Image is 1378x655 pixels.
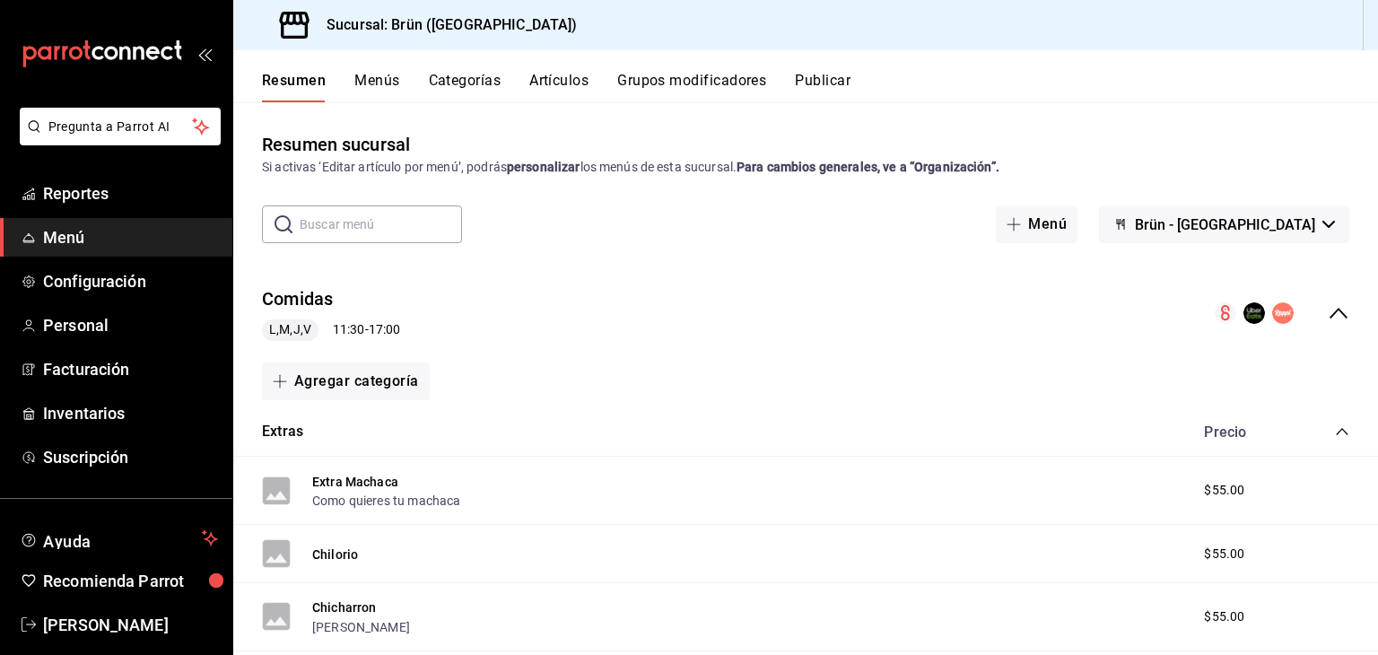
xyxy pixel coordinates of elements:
button: Categorías [429,72,501,102]
span: Personal [43,313,218,337]
span: Inventarios [43,401,218,425]
span: Brün - [GEOGRAPHIC_DATA] [1135,216,1315,233]
h3: Sucursal: Brün ([GEOGRAPHIC_DATA]) [312,14,577,36]
button: Resumen [262,72,326,102]
span: Menú [43,225,218,249]
div: Resumen sucursal [262,131,410,158]
span: Pregunta a Parrot AI [48,118,193,136]
button: [PERSON_NAME] [312,618,410,636]
button: Chicharron [312,598,377,616]
button: Agregar categoría [262,362,430,400]
div: Si activas ‘Editar artículo por menú’, podrás los menús de esta sucursal. [262,158,1349,177]
button: Menús [354,72,399,102]
button: Extras [262,422,303,442]
button: Publicar [795,72,850,102]
button: Como quieres tu machaca [312,492,460,510]
span: Ayuda [43,528,195,549]
div: collapse-menu-row [233,272,1378,355]
div: navigation tabs [262,72,1378,102]
button: Artículos [529,72,589,102]
strong: Para cambios generales, ve a “Organización”. [737,160,999,174]
strong: personalizar [507,160,580,174]
span: $55.00 [1204,607,1244,626]
button: Pregunta a Parrot AI [20,108,221,145]
a: Pregunta a Parrot AI [13,130,221,149]
span: $55.00 [1204,545,1244,563]
button: collapse-category-row [1335,424,1349,439]
button: open_drawer_menu [197,47,212,61]
span: Facturación [43,357,218,381]
div: 11:30 - 17:00 [262,319,400,341]
button: Grupos modificadores [617,72,766,102]
input: Buscar menú [300,206,462,242]
span: L,M,J,V [262,320,318,339]
span: Suscripción [43,445,218,469]
span: Configuración [43,269,218,293]
button: Brün - [GEOGRAPHIC_DATA] [1099,205,1349,243]
span: Recomienda Parrot [43,569,218,593]
button: Extra Machaca [312,473,398,491]
button: Chilorio [312,546,358,563]
span: Reportes [43,181,218,205]
button: Menú [996,205,1077,243]
button: Comidas [262,286,334,312]
div: Precio [1186,424,1301,441]
span: $55.00 [1204,481,1244,500]
span: [PERSON_NAME] [43,613,218,637]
